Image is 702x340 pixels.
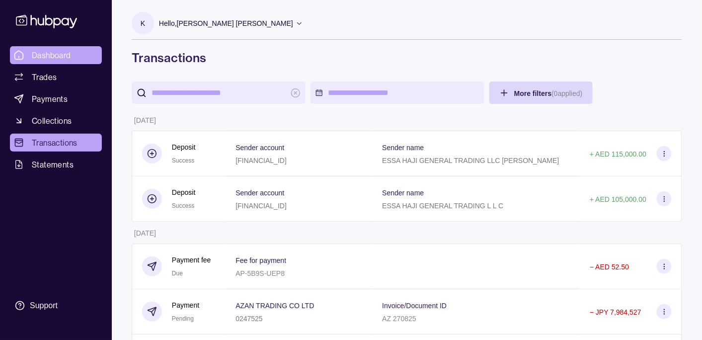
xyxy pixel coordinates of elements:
p: Fee for payment [235,256,286,264]
p: Sender account [235,189,284,197]
a: Collections [10,112,102,130]
p: ESSA HAJI GENERAL TRADING LLC [PERSON_NAME] [382,157,559,165]
p: Sender name [382,144,424,152]
p: [DATE] [134,229,156,237]
p: AP-5B9S-UEP8 [235,269,285,277]
span: Success [172,157,194,164]
div: Support [30,300,58,311]
span: Trades [32,71,57,83]
a: Statements [10,156,102,173]
p: Sender name [382,189,424,197]
a: Dashboard [10,46,102,64]
span: Success [172,202,194,209]
input: search [152,82,286,104]
p: [FINANCIAL_ID] [235,202,287,210]
p: − AED 52.50 [590,263,629,271]
a: Trades [10,68,102,86]
p: AZ 270825 [382,315,416,323]
p: [FINANCIAL_ID] [235,157,287,165]
span: Payments [32,93,68,105]
p: Deposit [172,187,195,198]
p: Hello, [PERSON_NAME] [PERSON_NAME] [159,18,293,29]
p: − JPY 7,984,527 [590,308,641,316]
p: ESSA HAJI GENERAL TRADING L L C [382,202,503,210]
span: Dashboard [32,49,71,61]
p: [DATE] [134,116,156,124]
span: Collections [32,115,72,127]
p: 0247525 [235,315,263,323]
span: Pending [172,315,194,322]
p: Sender account [235,144,284,152]
p: Deposit [172,142,195,153]
button: More filters(0applied) [489,82,593,104]
span: Transactions [32,137,78,149]
h1: Transactions [132,50,682,66]
span: More filters [514,89,583,97]
p: K [141,18,145,29]
span: Due [172,270,183,277]
a: Support [10,295,102,316]
a: Payments [10,90,102,108]
p: AZAN TRADING CO LTD [235,302,314,310]
span: Statements [32,159,74,170]
p: Payment fee [172,255,211,265]
a: Transactions [10,134,102,152]
p: ( 0 applied) [551,89,582,97]
p: Payment [172,300,199,311]
p: + AED 115,000.00 [590,150,646,158]
p: + AED 105,000.00 [590,195,646,203]
p: Invoice/Document ID [382,302,447,310]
